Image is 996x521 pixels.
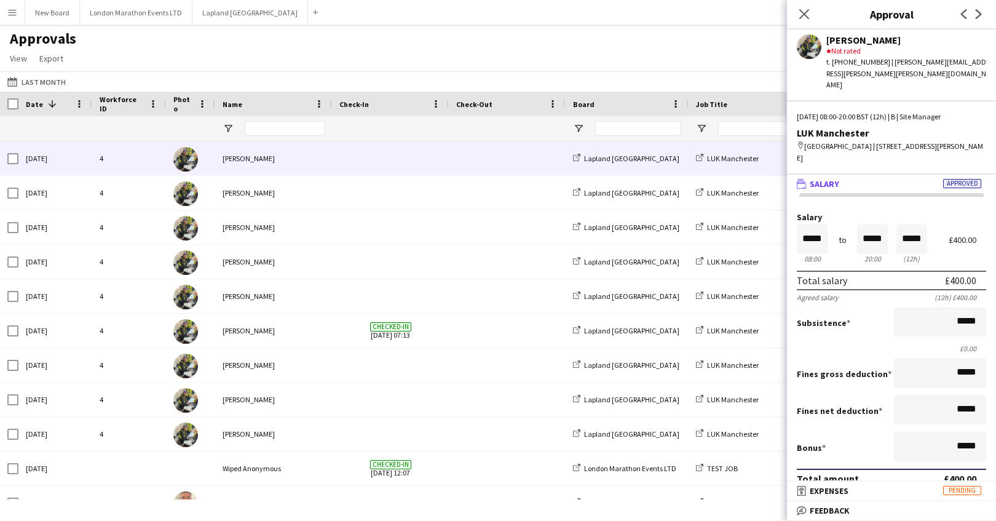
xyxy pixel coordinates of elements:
div: [GEOGRAPHIC_DATA] | [STREET_ADDRESS][PERSON_NAME] [797,141,986,163]
div: t. [PHONE_NUMBER] | [PERSON_NAME][EMAIL_ADDRESS][PERSON_NAME][PERSON_NAME][DOMAIN_NAME] [826,57,986,90]
div: 20:00 [857,254,888,263]
div: £0.00 [797,344,986,353]
span: Lapland [GEOGRAPHIC_DATA] [584,360,679,370]
a: Lapland [GEOGRAPHIC_DATA] [573,292,679,301]
a: TEST JOB [696,464,738,473]
img: Oliver Kent [173,319,198,344]
div: £400.00 [949,236,986,245]
div: [DATE] [18,383,92,416]
a: Lapland [GEOGRAPHIC_DATA] [573,395,679,404]
div: [PERSON_NAME] [215,417,332,451]
span: LUK Manchester [707,292,759,301]
span: Job Title [696,100,727,109]
span: LUK Manchester [707,257,759,266]
a: Lapland [GEOGRAPHIC_DATA] [573,188,679,197]
div: LUK Manchester [797,127,986,138]
div: £400.00 [944,472,976,485]
span: Photo [173,95,193,113]
button: Open Filter Menu [696,123,707,134]
img: Oliver Kent [173,354,198,378]
img: Oliver Kent [173,388,198,413]
div: [DATE] [18,245,92,279]
div: (12h) £400.00 [935,293,986,302]
a: Lapland [GEOGRAPHIC_DATA] [573,223,679,232]
input: Board Filter Input [595,121,681,136]
div: [DATE] [18,141,92,175]
span: Feedback [810,505,850,516]
span: Date [26,100,43,109]
div: [PERSON_NAME] [215,314,332,348]
a: LUK Manchester [696,223,759,232]
a: Lapland [GEOGRAPHIC_DATA] [573,360,679,370]
button: Open Filter Menu [223,123,234,134]
span: Lapland [GEOGRAPHIC_DATA] [584,223,679,232]
a: LUK Manchester [696,257,759,266]
div: [PERSON_NAME] [215,486,332,520]
a: Export [34,50,68,66]
div: [PERSON_NAME] [215,245,332,279]
button: Lapland [GEOGRAPHIC_DATA] [192,1,308,25]
span: LUK Manchester [707,154,759,163]
div: Agreed salary [797,293,839,302]
a: LUK Manchester [696,292,759,301]
div: [PERSON_NAME] [215,210,332,244]
span: Lapland [GEOGRAPHIC_DATA] [584,429,679,439]
div: Wiped Anonymous [215,451,332,485]
span: Check-In [339,100,369,109]
span: Check-Out [456,100,492,109]
div: [DATE] [18,279,92,313]
div: 4 [92,383,166,416]
span: Lapland [GEOGRAPHIC_DATA] [584,154,679,163]
div: [DATE] 08:00-20:00 BST (12h) | B | Site Manager [797,111,986,122]
img: Oliver Kent [173,250,198,275]
span: Lapland [GEOGRAPHIC_DATA] [584,395,679,404]
a: London Marathon Events LTD [573,464,676,473]
span: Workforce ID [100,95,144,113]
button: London Marathon Events LTD [80,1,192,25]
div: [DATE] [18,176,92,210]
span: Export [39,53,63,64]
div: [DATE] [18,314,92,348]
div: 08:00 [797,254,828,263]
span: Approved [943,179,981,188]
div: [DATE] [18,451,92,485]
input: Name Filter Input [245,121,325,136]
div: [PERSON_NAME] [826,34,986,46]
a: LUK Manchester [696,154,759,163]
img: Oliver Kent [173,147,198,172]
div: 4 [92,417,166,451]
span: View [10,53,27,64]
a: LUK Manchester [696,326,759,335]
div: [DATE] [18,348,92,382]
img: Joe Daniels [173,491,198,516]
span: London Marathon Events LTD [584,464,676,473]
label: Fines gross deduction [797,368,891,380]
div: [PERSON_NAME] [215,141,332,175]
div: [PERSON_NAME] [215,383,332,416]
mat-expansion-panel-header: Feedback [787,501,996,520]
span: LUK Manchester [707,223,759,232]
span: Salary [810,178,839,189]
span: London Marathon Events LTD [584,498,676,507]
a: LUK Manchester [696,360,759,370]
span: LUK Manchester [707,429,759,439]
span: Expenses [810,485,848,496]
button: New Board [25,1,80,25]
div: Not rated [826,46,986,57]
span: LUK Manchester [707,395,759,404]
a: LME - The Big Half 2025 [696,498,778,507]
div: 2 [92,486,166,520]
label: Subsistence [797,317,850,328]
a: LUK Manchester [696,188,759,197]
span: Lapland [GEOGRAPHIC_DATA] [584,292,679,301]
span: Lapland [GEOGRAPHIC_DATA] [584,188,679,197]
div: Total amount [797,472,859,485]
div: 4 [92,141,166,175]
input: Job Title Filter Input [718,121,804,136]
img: Oliver Kent [173,423,198,447]
div: 4 [92,348,166,382]
span: TEST JOB [707,464,738,473]
span: Checked-in [370,460,411,469]
span: LUK Manchester [707,360,759,370]
img: Oliver Kent [173,285,198,309]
